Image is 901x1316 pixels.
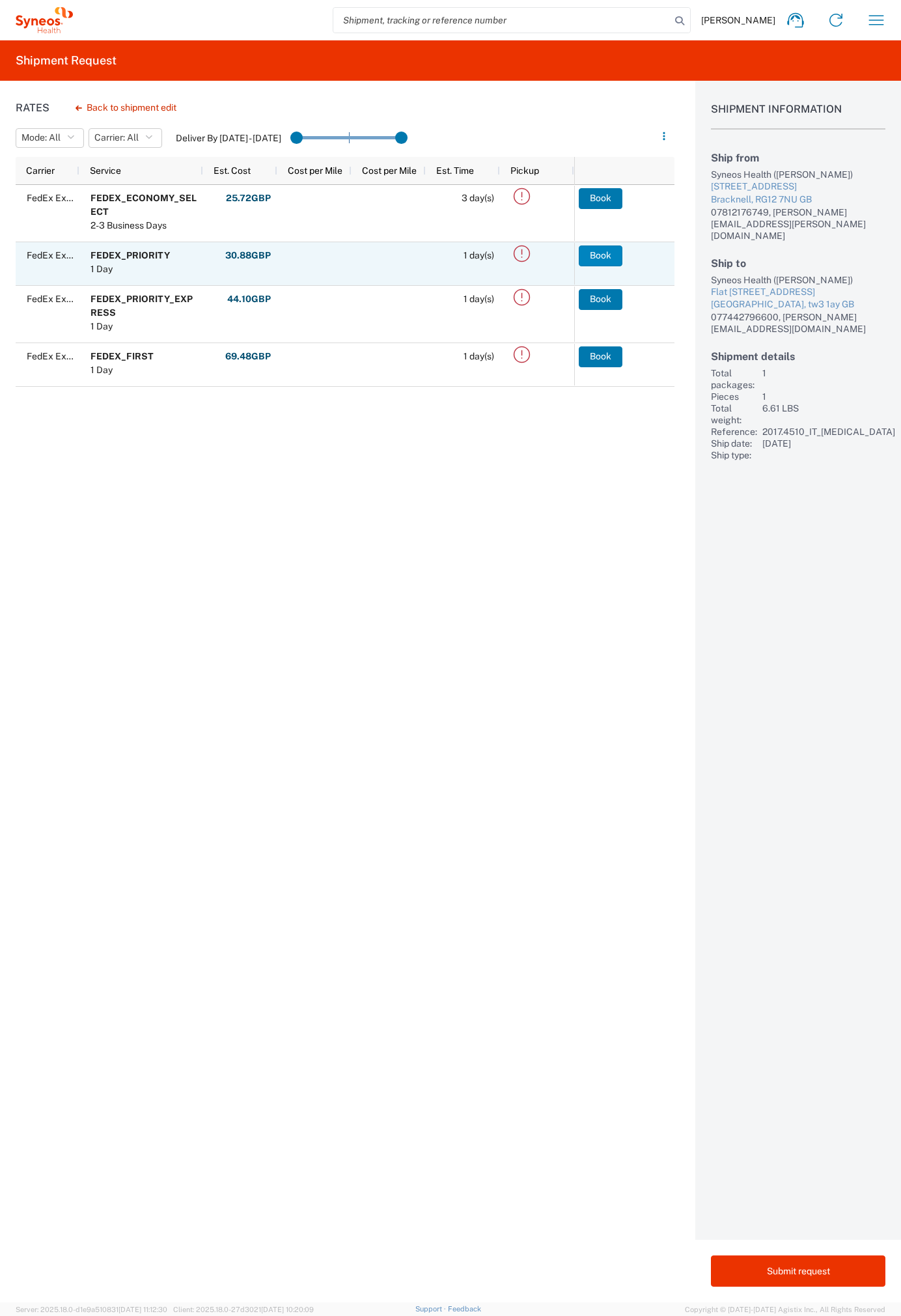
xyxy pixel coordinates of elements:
[711,152,885,164] h2: Ship from
[225,245,271,266] button: 30.88GBP
[762,367,895,391] div: 1
[90,165,121,176] span: Service
[711,169,885,180] div: Syneos Health ([PERSON_NAME])
[16,53,117,68] h2: Shipment Request
[94,132,139,144] span: Carrier: All
[362,165,417,176] span: Cost per Mile
[711,286,885,311] a: Flat [STREET_ADDRESS][GEOGRAPHIC_DATA], tw3 1ay GB
[579,188,622,209] button: Book
[685,1304,885,1315] span: Copyright © [DATE]-[DATE] Agistix Inc., All Rights Reserved
[711,206,885,242] div: 07812176749, [PERSON_NAME][EMAIL_ADDRESS][PERSON_NAME][DOMAIN_NAME]
[65,96,187,119] button: Back to shipment edit
[711,193,885,206] div: Bracknell, RG12 7NU GB
[21,132,61,144] span: Mode: All
[90,294,193,318] b: FEDEX_PRIORITY_EXPRESS
[762,426,895,438] div: 2017.4510_IT_[MEDICAL_DATA]
[16,128,84,148] button: Mode: All
[711,1255,885,1287] button: Submit request
[118,1306,167,1313] span: [DATE] 11:12:30
[762,391,895,402] div: 1
[173,1306,314,1313] span: Client: 2025.18.0-27d3021
[288,165,342,176] span: Cost per Mile
[27,250,89,260] span: FedEx Express
[579,289,622,310] button: Book
[90,262,170,276] div: 1 Day
[225,249,271,262] strong: 30.88 GBP
[27,193,89,203] span: FedEx Express
[711,180,885,193] div: [STREET_ADDRESS]
[333,8,671,33] input: Shipment, tracking or reference number
[16,1306,167,1313] span: Server: 2025.18.0-d1e9a510831
[462,193,494,203] span: 3 day(s)
[711,350,885,363] h2: Shipment details
[711,391,757,402] div: Pieces
[90,193,197,217] b: FEDEX_ECONOMY_SELECT
[762,402,895,426] div: 6.61 LBS
[711,286,885,299] div: Flat [STREET_ADDRESS]
[464,294,494,304] span: 1 day(s)
[711,180,885,206] a: [STREET_ADDRESS]Bracknell, RG12 7NU GB
[711,274,885,286] div: Syneos Health ([PERSON_NAME])
[711,257,885,270] h2: Ship to
[90,219,197,232] div: 2-3 Business Days
[579,346,622,367] button: Book
[762,438,895,449] div: [DATE]
[510,165,539,176] span: Pickup
[464,250,494,260] span: 1 day(s)
[227,289,271,310] button: 44.10GBP
[89,128,162,148] button: Carrier: All
[90,351,154,361] b: FEDEX_FIRST
[226,192,271,204] strong: 25.72 GBP
[27,351,89,361] span: FedEx Express
[711,449,757,461] div: Ship type:
[214,165,251,176] span: Est. Cost
[711,367,757,391] div: Total packages:
[27,294,89,304] span: FedEx Express
[225,346,271,367] button: 69.48GBP
[227,293,271,305] strong: 44.10 GBP
[701,14,775,26] span: [PERSON_NAME]
[436,165,474,176] span: Est. Time
[711,402,757,426] div: Total weight:
[26,165,55,176] span: Carrier
[711,103,885,130] h1: Shipment Information
[225,350,271,363] strong: 69.48 GBP
[90,363,154,377] div: 1 Day
[90,250,170,260] b: FEDEX_PRIORITY
[16,102,49,114] h1: Rates
[448,1305,481,1313] a: Feedback
[711,298,885,311] div: [GEOGRAPHIC_DATA], tw3 1ay GB
[261,1306,314,1313] span: [DATE] 10:20:09
[711,426,757,438] div: Reference:
[464,351,494,361] span: 1 day(s)
[711,311,885,335] div: 077442796600, [PERSON_NAME][EMAIL_ADDRESS][DOMAIN_NAME]
[579,245,622,266] button: Book
[711,438,757,449] div: Ship date:
[415,1305,448,1313] a: Support
[90,320,197,333] div: 1 Day
[176,132,281,144] label: Deliver By [DATE] - [DATE]
[225,188,271,209] button: 25.72GBP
